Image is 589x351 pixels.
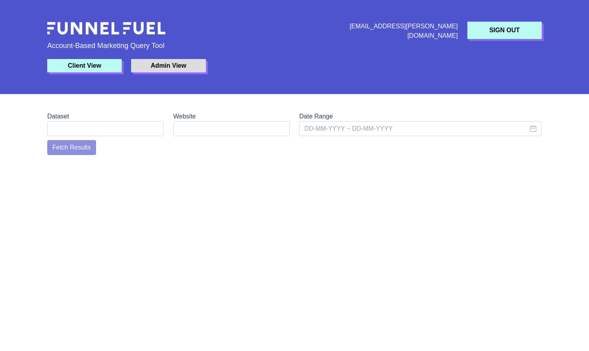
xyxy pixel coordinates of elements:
[131,59,206,72] button: Admin View
[337,22,463,41] div: [EMAIL_ADDRESS][PERSON_NAME][DOMAIN_NAME]
[173,112,196,121] label: Website
[43,41,546,51] span: Account-Based Marketing Query Tool
[299,112,333,121] label: Date Range
[47,59,122,72] button: Client View
[47,112,69,121] label: Dataset
[299,121,542,136] input: DD-MM-YYYY ~ DD-MM-YYYY
[467,22,542,39] button: SIGN OUT
[47,22,165,35] img: funnel-fuel-logo.ead3c31d.png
